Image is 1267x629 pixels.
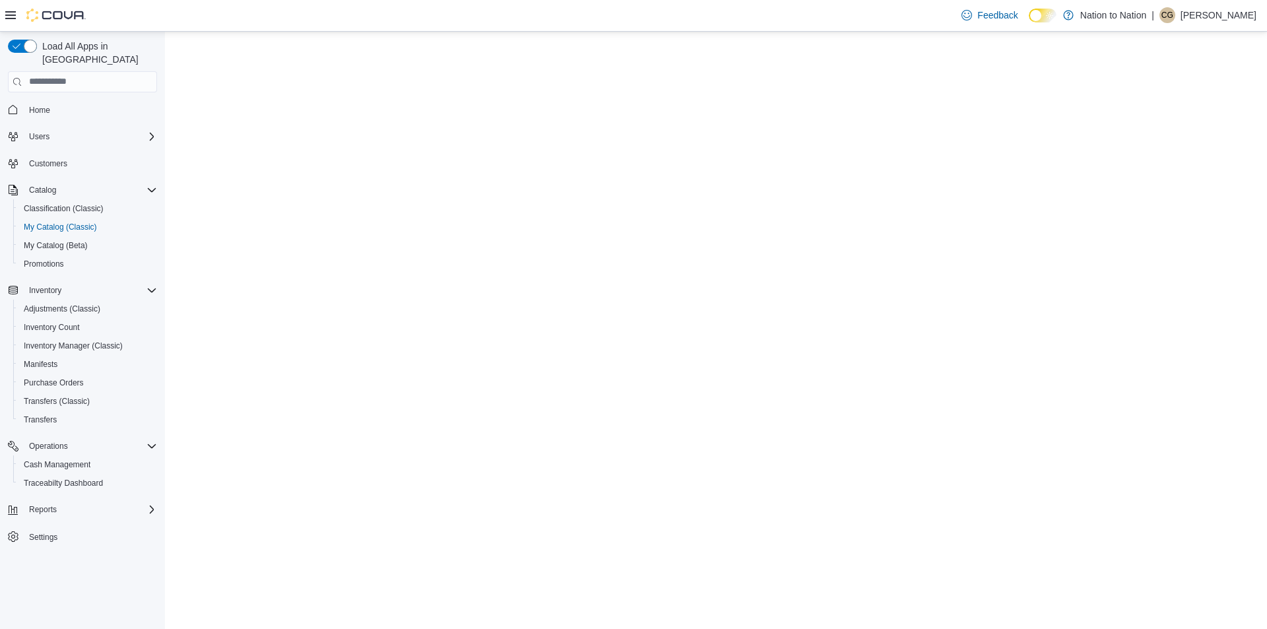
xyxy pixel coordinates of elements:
[13,199,162,218] button: Classification (Classic)
[18,338,157,354] span: Inventory Manager (Classic)
[29,441,68,451] span: Operations
[24,378,84,388] span: Purchase Orders
[13,392,162,411] button: Transfers (Classic)
[977,9,1018,22] span: Feedback
[1159,7,1175,23] div: Cam Gottfriedson
[24,102,55,118] a: Home
[24,529,63,545] a: Settings
[24,203,104,214] span: Classification (Classic)
[18,457,157,473] span: Cash Management
[29,532,57,543] span: Settings
[18,338,128,354] a: Inventory Manager (Classic)
[29,185,56,195] span: Catalog
[13,337,162,355] button: Inventory Manager (Classic)
[18,375,89,391] a: Purchase Orders
[1161,7,1173,23] span: CG
[18,201,109,216] a: Classification (Classic)
[8,95,157,581] nav: Complex example
[3,281,162,300] button: Inventory
[29,158,67,169] span: Customers
[24,222,97,232] span: My Catalog (Classic)
[3,100,162,119] button: Home
[24,359,57,370] span: Manifests
[24,259,64,269] span: Promotions
[13,374,162,392] button: Purchase Orders
[24,414,57,425] span: Transfers
[24,438,157,454] span: Operations
[13,355,162,374] button: Manifests
[1029,9,1056,22] input: Dark Mode
[18,301,106,317] a: Adjustments (Classic)
[18,301,157,317] span: Adjustments (Classic)
[24,502,157,517] span: Reports
[18,319,157,335] span: Inventory Count
[24,282,157,298] span: Inventory
[24,240,88,251] span: My Catalog (Beta)
[26,9,86,22] img: Cova
[18,256,157,272] span: Promotions
[1029,22,1029,23] span: Dark Mode
[1080,7,1146,23] p: Nation to Nation
[24,478,103,488] span: Traceabilty Dashboard
[13,455,162,474] button: Cash Management
[24,528,157,545] span: Settings
[18,412,62,428] a: Transfers
[24,396,90,407] span: Transfers (Classic)
[24,182,61,198] button: Catalog
[24,438,73,454] button: Operations
[3,154,162,173] button: Customers
[24,129,55,145] button: Users
[18,238,157,253] span: My Catalog (Beta)
[18,356,63,372] a: Manifests
[13,255,162,273] button: Promotions
[18,412,157,428] span: Transfers
[24,182,157,198] span: Catalog
[13,218,162,236] button: My Catalog (Classic)
[18,219,102,235] a: My Catalog (Classic)
[13,318,162,337] button: Inventory Count
[18,201,157,216] span: Classification (Classic)
[18,238,93,253] a: My Catalog (Beta)
[24,155,157,172] span: Customers
[29,504,57,515] span: Reports
[18,393,95,409] a: Transfers (Classic)
[18,393,157,409] span: Transfers (Classic)
[18,475,157,491] span: Traceabilty Dashboard
[13,236,162,255] button: My Catalog (Beta)
[3,181,162,199] button: Catalog
[1152,7,1154,23] p: |
[29,285,61,296] span: Inventory
[24,459,90,470] span: Cash Management
[13,474,162,492] button: Traceabilty Dashboard
[18,457,96,473] a: Cash Management
[18,219,157,235] span: My Catalog (Classic)
[24,322,80,333] span: Inventory Count
[3,437,162,455] button: Operations
[3,527,162,546] button: Settings
[1181,7,1256,23] p: [PERSON_NAME]
[956,2,1023,28] a: Feedback
[37,40,157,66] span: Load All Apps in [GEOGRAPHIC_DATA]
[24,282,67,298] button: Inventory
[24,129,157,145] span: Users
[13,300,162,318] button: Adjustments (Classic)
[24,102,157,118] span: Home
[24,156,73,172] a: Customers
[18,319,85,335] a: Inventory Count
[29,131,49,142] span: Users
[18,356,157,372] span: Manifests
[3,500,162,519] button: Reports
[3,127,162,146] button: Users
[18,375,157,391] span: Purchase Orders
[29,105,50,116] span: Home
[18,475,108,491] a: Traceabilty Dashboard
[24,304,100,314] span: Adjustments (Classic)
[24,502,62,517] button: Reports
[13,411,162,429] button: Transfers
[18,256,69,272] a: Promotions
[24,341,123,351] span: Inventory Manager (Classic)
